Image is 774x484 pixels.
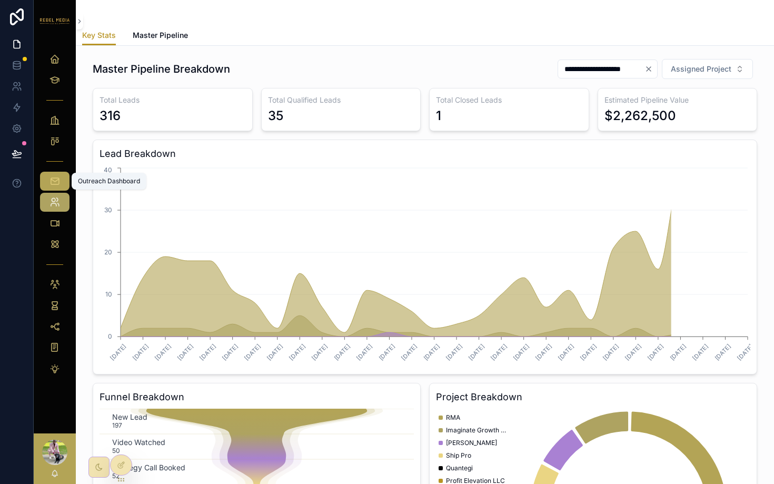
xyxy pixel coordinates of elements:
text: [DATE] [243,343,262,362]
text: [DATE] [624,343,643,362]
text: [DATE] [467,343,486,362]
text: New Lead [112,412,147,421]
text: [DATE] [199,343,217,362]
text: [DATE] [736,343,755,362]
tspan: 10 [105,290,112,298]
text: [DATE] [108,343,127,362]
h3: Funnel Breakdown [100,390,414,404]
h3: Total Qualified Leads [268,95,414,105]
h3: Estimated Pipeline Value [604,95,751,105]
text: [DATE] [221,343,240,362]
div: Outreach Dashboard [78,177,140,185]
text: [DATE] [378,343,396,362]
h3: Project Breakdown [436,390,750,404]
button: Select Button [662,59,753,79]
text: [DATE] [288,343,307,362]
tspan: 20 [104,248,112,256]
span: [PERSON_NAME] [446,439,497,447]
text: [DATE] [713,343,732,362]
text: [DATE] [333,343,352,362]
text: [DATE] [176,343,195,362]
text: [DATE] [646,343,665,362]
span: Imaginate Growth Agency [446,426,509,434]
a: Master Pipeline [133,26,188,47]
text: [DATE] [265,343,284,362]
a: Key Stats [82,26,116,46]
tspan: 30 [104,206,112,214]
text: [DATE] [669,343,688,362]
text: [DATE] [579,343,598,362]
text: [DATE] [422,343,441,362]
div: $2,262,500 [604,107,676,124]
span: Ship Pro [446,451,471,460]
text: Strategy Call Booked [112,463,185,472]
div: 35 [268,107,283,124]
span: Quantegi [446,464,473,472]
img: App logo [40,18,70,24]
text: 50 [112,447,120,455]
h1: Master Pipeline Breakdown [93,62,230,76]
div: chart [100,165,750,368]
span: Master Pipeline [133,30,188,41]
div: 316 [100,107,121,124]
text: [DATE] [310,343,329,362]
text: [DATE] [489,343,508,362]
text: [DATE] [691,343,710,362]
span: Key Stats [82,30,116,41]
h3: Total Closed Leads [436,95,582,105]
h3: Lead Breakdown [100,146,750,161]
text: [DATE] [557,343,575,362]
span: RMA [446,413,460,422]
button: Clear [644,65,657,73]
tspan: 0 [108,332,112,340]
text: [DATE] [355,343,374,362]
div: 1 [436,107,441,124]
text: [DATE] [601,343,620,362]
text: Video Watched [112,438,165,447]
text: [DATE] [512,343,531,362]
h3: Total Leads [100,95,246,105]
text: [DATE] [153,343,172,362]
text: [DATE] [131,343,150,362]
span: Assigned Project [671,64,731,74]
tspan: 40 [104,166,112,174]
text: [DATE] [400,343,419,362]
div: scrollable content [34,42,76,392]
text: [DATE] [444,343,463,362]
text: 197 [112,421,122,429]
text: [DATE] [534,343,553,362]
